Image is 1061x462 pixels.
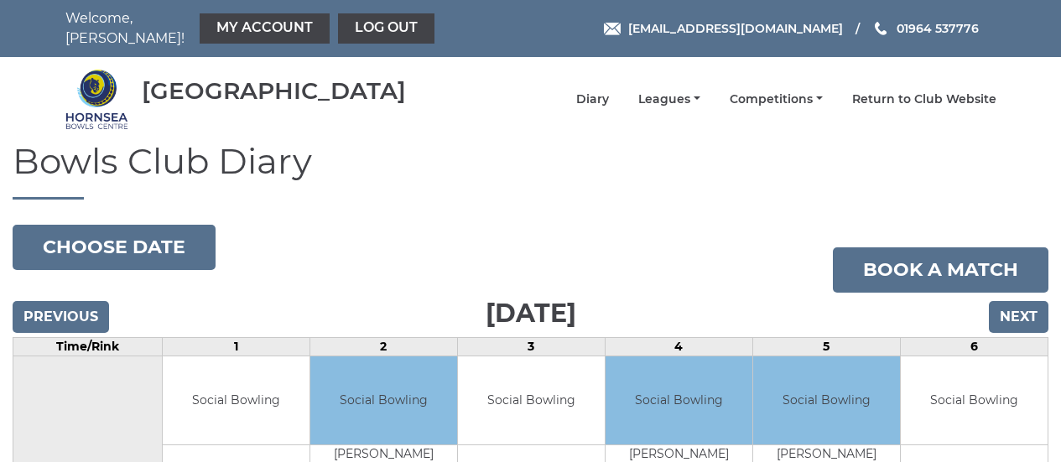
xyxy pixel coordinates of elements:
td: 3 [457,338,605,356]
td: Social Bowling [163,356,309,444]
a: Book a match [833,247,1048,293]
img: Phone us [875,22,887,35]
td: 1 [162,338,309,356]
button: Choose date [13,225,216,270]
h1: Bowls Club Diary [13,142,1048,200]
span: [EMAIL_ADDRESS][DOMAIN_NAME] [628,21,843,36]
td: Time/Rink [13,338,163,356]
a: Log out [338,13,434,44]
td: 5 [752,338,900,356]
div: [GEOGRAPHIC_DATA] [142,78,406,104]
td: Social Bowling [753,356,900,444]
td: Social Bowling [458,356,605,444]
td: Social Bowling [310,356,457,444]
input: Next [989,301,1048,333]
a: Diary [576,91,609,107]
span: 01964 537776 [897,21,979,36]
a: Email [EMAIL_ADDRESS][DOMAIN_NAME] [604,19,843,38]
a: Leagues [638,91,700,107]
td: Social Bowling [606,356,752,444]
img: Hornsea Bowls Centre [65,68,128,131]
a: Competitions [730,91,823,107]
td: 4 [605,338,752,356]
a: Return to Club Website [852,91,996,107]
td: 6 [900,338,1048,356]
a: Phone us 01964 537776 [872,19,979,38]
nav: Welcome, [PERSON_NAME]! [65,8,439,49]
td: Social Bowling [901,356,1048,444]
img: Email [604,23,621,35]
a: My Account [200,13,330,44]
td: 2 [309,338,457,356]
input: Previous [13,301,109,333]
